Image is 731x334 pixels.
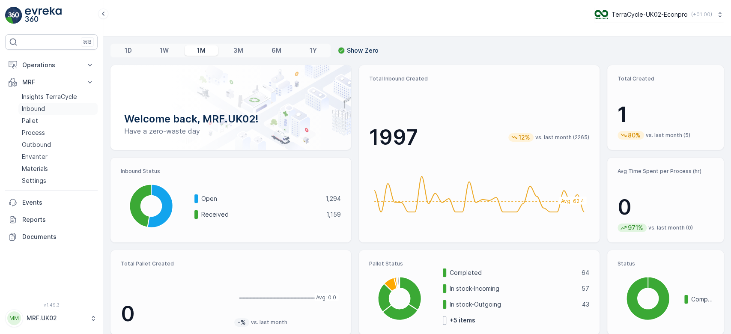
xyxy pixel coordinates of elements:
[450,316,475,325] p: + 5 items
[18,175,98,187] a: Settings
[347,46,379,55] p: Show Zero
[518,133,531,142] p: 12%
[201,210,321,219] p: Received
[121,260,227,267] p: Total Pallet Created
[5,211,98,228] a: Reports
[5,228,98,245] a: Documents
[369,75,589,82] p: Total Inbound Created
[160,46,169,55] p: 1W
[201,194,320,203] p: Open
[5,7,22,24] img: logo
[618,75,713,82] p: Total Created
[22,92,77,101] p: Insights TerraCycle
[125,46,132,55] p: 1D
[5,309,98,327] button: MMMRF.UK02
[27,314,86,322] p: MRF.UK02
[233,46,243,55] p: 3M
[22,61,81,69] p: Operations
[582,300,589,309] p: 43
[124,126,337,136] p: Have a zero-waste day
[691,295,713,304] p: Completed
[22,128,45,137] p: Process
[326,210,341,219] p: 1,159
[83,39,92,45] p: ⌘B
[691,11,712,18] p: ( +01:00 )
[22,233,94,241] p: Documents
[582,268,589,277] p: 64
[594,10,608,19] img: terracycle_logo_wKaHoWT.png
[22,198,94,207] p: Events
[121,301,227,327] p: 0
[618,102,713,128] p: 1
[22,78,81,86] p: MRF
[197,46,206,55] p: 1M
[618,168,713,175] p: Avg Time Spent per Process (hr)
[237,318,247,327] p: -%
[25,7,62,24] img: logo_light-DOdMpM7g.png
[18,103,98,115] a: Inbound
[18,139,98,151] a: Outbound
[22,152,48,161] p: Envanter
[22,164,48,173] p: Materials
[627,131,641,140] p: 80%
[594,7,724,22] button: TerraCycle-UK02-Econpro(+01:00)
[450,300,576,309] p: In stock-Outgoing
[5,57,98,74] button: Operations
[648,224,693,231] p: vs. last month (0)
[22,140,51,149] p: Outbound
[18,127,98,139] a: Process
[618,194,713,220] p: 0
[627,224,644,232] p: 971%
[18,163,98,175] a: Materials
[646,132,690,139] p: vs. last month (5)
[22,215,94,224] p: Reports
[18,91,98,103] a: Insights TerraCycle
[369,260,589,267] p: Pallet Status
[18,151,98,163] a: Envanter
[22,176,46,185] p: Settings
[18,115,98,127] a: Pallet
[450,268,576,277] p: Completed
[618,260,713,267] p: Status
[272,46,281,55] p: 6M
[121,168,341,175] p: Inbound Status
[5,302,98,307] span: v 1.49.3
[7,311,21,325] div: MM
[369,125,418,150] p: 1997
[450,284,576,293] p: In stock-Incoming
[22,104,45,113] p: Inbound
[582,284,589,293] p: 57
[309,46,316,55] p: 1Y
[325,194,341,203] p: 1,294
[5,74,98,91] button: MRF
[124,112,337,126] p: Welcome back, MRF.UK02!
[612,10,688,19] p: TerraCycle-UK02-Econpro
[535,134,589,141] p: vs. last month (2265)
[5,194,98,211] a: Events
[251,319,287,326] p: vs. last month
[22,116,38,125] p: Pallet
